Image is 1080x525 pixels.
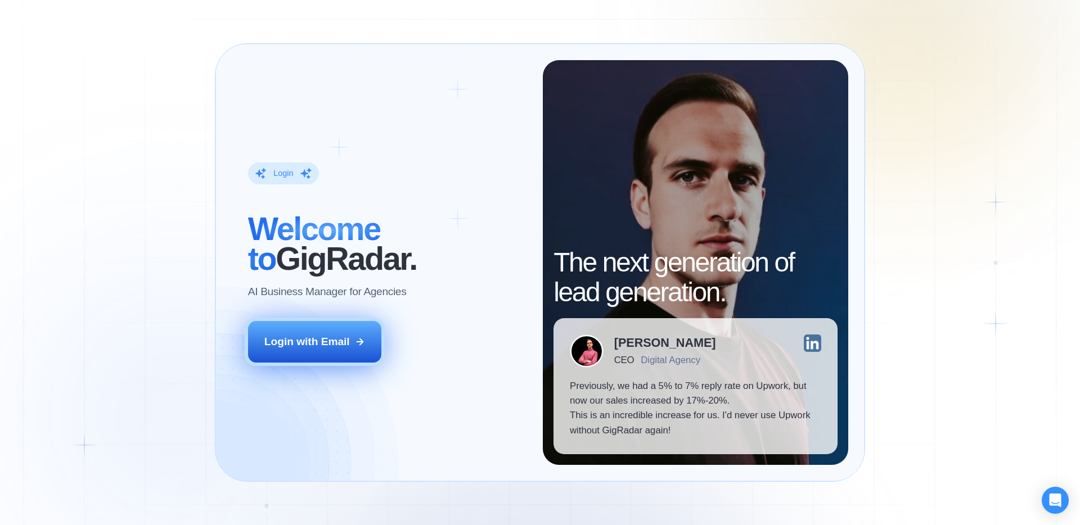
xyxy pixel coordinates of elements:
span: Welcome to [248,211,380,277]
div: [PERSON_NAME] [614,337,716,349]
h2: ‍ GigRadar. [248,214,526,274]
div: Open Intercom Messenger [1042,487,1069,514]
h2: The next generation of lead generation. [553,248,838,307]
div: Digital Agency [641,355,700,365]
div: Login with Email [264,334,350,349]
div: CEO [614,355,634,365]
div: Login [273,168,293,179]
p: Previously, we had a 5% to 7% reply rate on Upwork, but now our sales increased by 17%-20%. This ... [570,379,821,438]
button: Login with Email [248,321,382,363]
p: AI Business Manager for Agencies [248,284,407,299]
